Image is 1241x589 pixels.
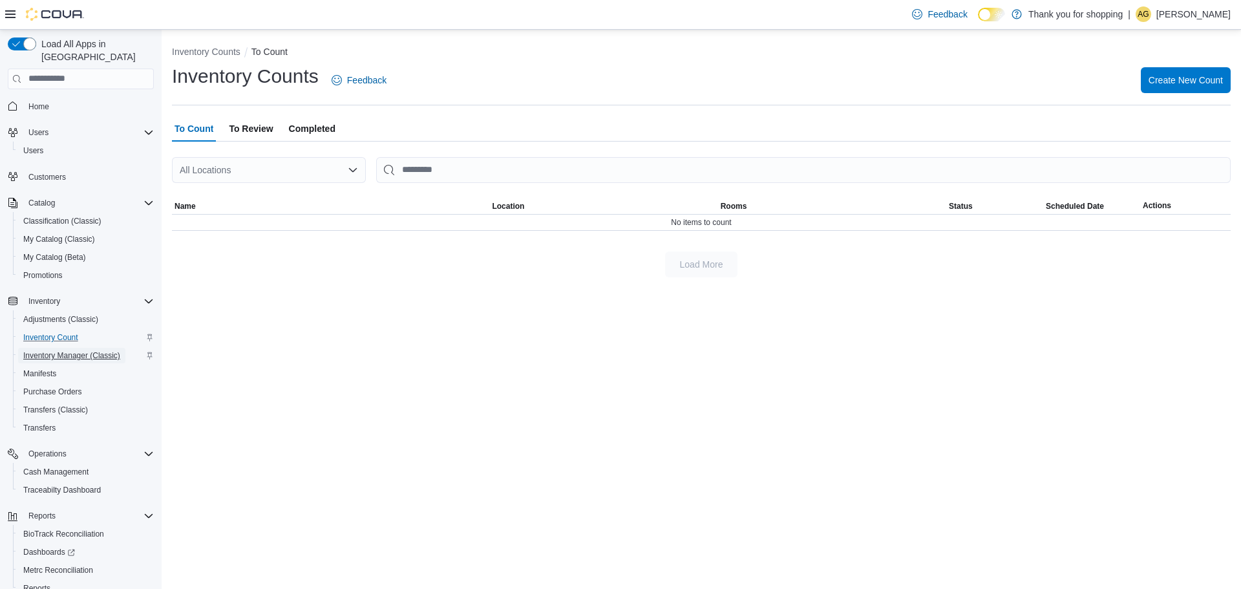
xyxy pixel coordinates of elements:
[23,387,82,397] span: Purchase Orders
[1156,6,1231,22] p: [PERSON_NAME]
[18,544,154,560] span: Dashboards
[492,201,524,211] span: Location
[289,116,335,142] span: Completed
[1149,74,1223,87] span: Create New Count
[13,401,159,419] button: Transfers (Classic)
[26,8,84,21] img: Cova
[23,467,89,477] span: Cash Management
[23,234,95,244] span: My Catalog (Classic)
[949,201,973,211] span: Status
[23,294,65,309] button: Inventory
[13,419,159,437] button: Transfers
[13,543,159,561] a: Dashboards
[18,526,154,542] span: BioTrack Reconciliation
[18,213,107,229] a: Classification (Classic)
[1028,6,1123,22] p: Thank you for shopping
[1046,201,1104,211] span: Scheduled Date
[18,544,80,560] a: Dashboards
[13,310,159,328] button: Adjustments (Classic)
[18,420,61,436] a: Transfers
[13,230,159,248] button: My Catalog (Classic)
[23,169,71,185] a: Customers
[721,201,747,211] span: Rooms
[28,198,55,208] span: Catalog
[229,116,273,142] span: To Review
[23,145,43,156] span: Users
[175,116,213,142] span: To Count
[3,507,159,525] button: Reports
[18,330,83,345] a: Inventory Count
[18,420,154,436] span: Transfers
[23,529,104,539] span: BioTrack Reconciliation
[718,198,946,214] button: Rooms
[18,562,98,578] a: Metrc Reconciliation
[18,402,154,418] span: Transfers (Classic)
[23,332,78,343] span: Inventory Count
[18,366,154,381] span: Manifests
[18,231,100,247] a: My Catalog (Classic)
[172,45,1231,61] nav: An example of EuiBreadcrumbs
[23,125,54,140] button: Users
[23,485,101,495] span: Traceabilty Dashboard
[18,384,154,400] span: Purchase Orders
[28,296,60,306] span: Inventory
[23,508,61,524] button: Reports
[18,526,109,542] a: BioTrack Reconciliation
[23,252,86,262] span: My Catalog (Beta)
[23,270,63,281] span: Promotions
[23,314,98,325] span: Adjustments (Classic)
[23,547,75,557] span: Dashboards
[13,561,159,579] button: Metrc Reconciliation
[13,347,159,365] button: Inventory Manager (Classic)
[18,482,154,498] span: Traceabilty Dashboard
[172,198,489,214] button: Name
[23,98,154,114] span: Home
[23,423,56,433] span: Transfers
[251,47,288,57] button: To Count
[13,481,159,499] button: Traceabilty Dashboard
[23,565,93,575] span: Metrc Reconciliation
[23,99,54,114] a: Home
[1136,6,1151,22] div: Alejandro Gomez
[13,383,159,401] button: Purchase Orders
[978,8,1005,21] input: Dark Mode
[18,231,154,247] span: My Catalog (Classic)
[928,8,967,21] span: Feedback
[680,258,723,271] span: Load More
[18,402,93,418] a: Transfers (Classic)
[489,198,717,214] button: Location
[13,266,159,284] button: Promotions
[23,195,154,211] span: Catalog
[28,127,48,138] span: Users
[18,482,106,498] a: Traceabilty Dashboard
[3,97,159,116] button: Home
[28,172,66,182] span: Customers
[1141,67,1231,93] button: Create New Count
[3,292,159,310] button: Inventory
[18,250,91,265] a: My Catalog (Beta)
[13,463,159,481] button: Cash Management
[3,445,159,463] button: Operations
[1138,6,1149,22] span: AG
[18,268,68,283] a: Promotions
[23,294,154,309] span: Inventory
[23,405,88,415] span: Transfers (Classic)
[1143,200,1171,211] span: Actions
[28,511,56,521] span: Reports
[23,216,101,226] span: Classification (Classic)
[23,446,72,462] button: Operations
[23,446,154,462] span: Operations
[23,195,60,211] button: Catalog
[907,1,972,27] a: Feedback
[18,366,61,381] a: Manifests
[13,525,159,543] button: BioTrack Reconciliation
[3,167,159,186] button: Customers
[18,464,154,480] span: Cash Management
[18,143,48,158] a: Users
[1128,6,1130,22] p: |
[28,449,67,459] span: Operations
[3,194,159,212] button: Catalog
[23,369,56,379] span: Manifests
[13,212,159,230] button: Classification (Classic)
